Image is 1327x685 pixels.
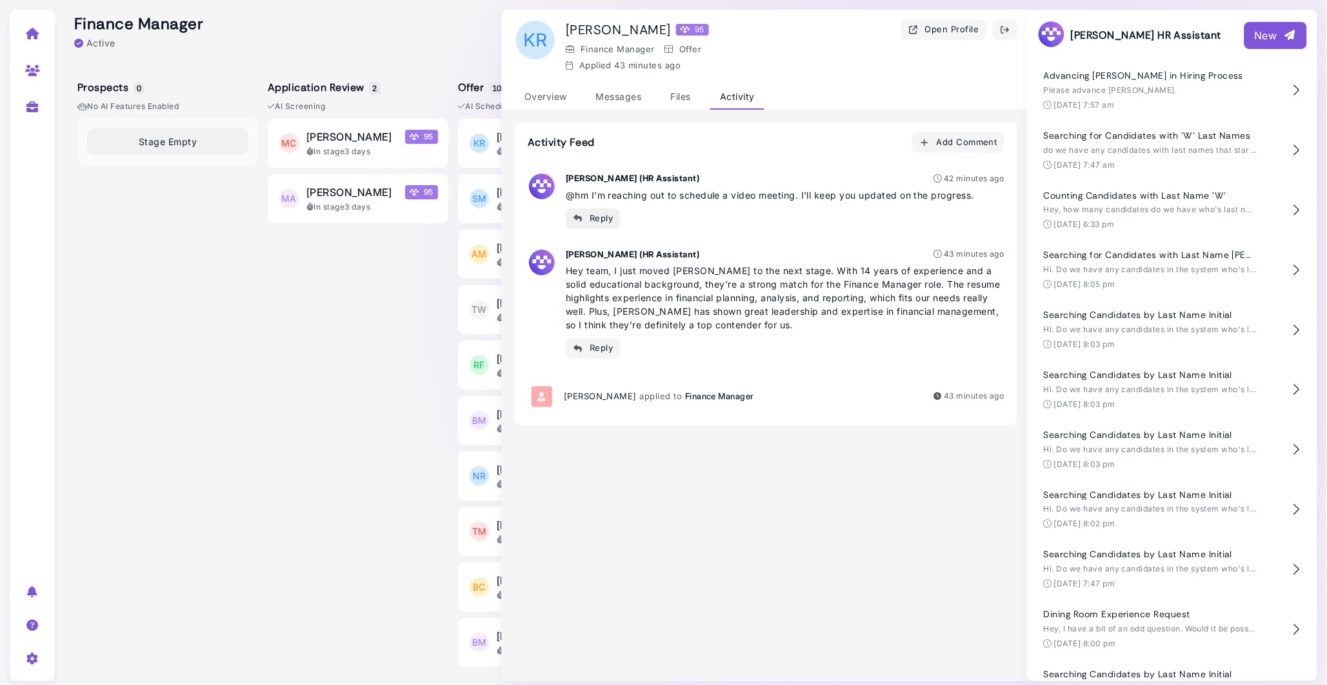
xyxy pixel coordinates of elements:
[306,184,392,200] span: [PERSON_NAME]
[497,201,628,213] div: In stage 53 minutes
[405,130,438,144] span: 95
[405,185,438,199] span: 95
[1037,61,1307,121] button: Advancing [PERSON_NAME] in Hiring Process Please advance [PERSON_NAME]. [DATE] 7:57 am
[1244,22,1307,49] button: New
[528,136,595,148] h3: Activity Feed
[1044,70,1257,81] h4: Advancing [PERSON_NAME] in Hiring Process
[1054,639,1116,648] time: [DATE] 8:00 pm
[640,391,683,401] span: applied to
[944,174,1004,183] time: Sep 12, 2025
[1044,430,1257,441] h4: Searching Candidates by Last Name Initial
[685,391,754,401] strong: Finance Manager
[919,136,997,150] div: Add Comment
[268,101,325,112] span: AI Screening
[1037,240,1307,300] button: Searching for Candidates with Last Name [PERSON_NAME] Hi. Do we have any candidates in the system...
[458,396,639,445] button: BM [PERSON_NAME] Megan Score 90 In stage1 hour
[369,82,380,95] span: 2
[1054,339,1115,349] time: [DATE] 8:03 pm
[497,368,628,379] div: In stage 1 hour
[1037,539,1307,599] button: Searching Candidates by Last Name Initial Hi. Do we have any candidates in the system who's last ...
[489,82,505,95] span: 10
[1044,130,1257,141] h4: Searching for Candidates with 'W' Last Names
[497,534,628,546] div: In stage 3 days
[1044,85,1177,95] span: Please advance [PERSON_NAME].
[573,212,614,225] div: Reply
[1044,609,1257,620] h4: Dining Room Experience Request
[279,189,299,208] span: MA
[497,129,582,144] span: [PERSON_NAME]
[566,249,699,259] strong: [PERSON_NAME] (HR Assistant)
[912,132,1004,153] button: Add Comment
[1044,145,1286,155] span: do we have any candidates with last names that start with W?
[564,391,637,401] span: [PERSON_NAME]
[458,174,639,223] button: SM [PERSON_NAME] Megan Score 90 In stage53 minutes
[1037,480,1307,540] button: Searching Candidates by Last Name Initial Hi. Do we have any candidates in the system who's last ...
[1054,399,1115,409] time: [DATE] 8:03 pm
[586,84,652,110] div: Messages
[664,43,701,56] div: Offer
[74,15,203,34] h2: Finance Manager
[1054,219,1115,229] time: [DATE] 6:33 pm
[1054,459,1115,469] time: [DATE] 8:03 pm
[139,135,197,148] span: Stage Empty
[77,101,179,112] span: No AI Features enabled
[458,285,639,334] button: TW [PERSON_NAME] Megan Score 92 In stage1 hour
[1037,360,1307,420] button: Searching Candidates by Last Name Initial Hi. Do we have any candidates in the system who's last ...
[74,36,115,50] div: Active
[268,119,448,168] button: MC [PERSON_NAME] Megan Score 95 In stage3 days
[470,522,489,541] span: TM
[497,645,628,657] div: In stage 3 days
[1054,100,1115,110] time: [DATE] 7:57 am
[470,466,489,486] span: NR
[573,342,614,355] div: Reply
[497,423,628,435] div: In stage 1 hour
[306,129,392,144] span: [PERSON_NAME]
[1037,20,1221,50] h3: [PERSON_NAME] HR Assistant
[470,134,489,153] span: KR
[458,341,639,390] button: RF [PERSON_NAME] Megan Score 90 In stage1 hour
[470,411,489,430] span: BM
[497,406,582,422] span: [PERSON_NAME]
[497,573,582,588] span: [PERSON_NAME]
[681,25,690,34] img: Megan Score
[497,312,628,324] div: In stage 1 hour
[1054,579,1115,588] time: [DATE] 7:47 pm
[470,189,489,208] span: SM
[268,174,448,223] button: MA [PERSON_NAME] Megan Score 95 In stage3 days
[134,82,145,95] span: 0
[497,295,582,311] span: [PERSON_NAME]
[566,43,655,56] div: Finance Manager
[497,517,582,533] span: [PERSON_NAME]
[1044,370,1257,381] h4: Searching Candidates by Last Name Initial
[458,562,639,611] button: BC [PERSON_NAME] Megan Score 95 In stage3 days
[410,132,419,141] img: Megan Score
[470,633,489,652] span: BM
[1044,310,1257,321] h4: Searching Candidates by Last Name Initial
[497,257,628,268] div: In stage 1 hour
[566,264,1004,332] p: Hey team, I just moved [PERSON_NAME] to the next stage. With 14 years of experience and a solid e...
[470,300,489,319] span: TW
[268,81,379,94] h5: Application Review
[710,84,764,110] div: Activity
[661,84,701,110] div: Files
[306,201,438,213] div: In stage 3 days
[901,19,986,40] button: Open Profile
[1037,599,1307,659] button: Dining Room Experience Request Hey, I have a bit of an odd question. Would it be possible to have...
[458,81,503,94] h5: Offer
[458,230,639,279] button: AM [PERSON_NAME] Megan Score 95 In stage1 hour
[1044,190,1257,201] h4: Counting Candidates with Last Name 'W'
[566,208,621,229] button: Reply
[458,452,639,501] button: NR [PERSON_NAME] Megan Score 70 In stage2 hours
[566,173,699,183] strong: [PERSON_NAME] (HR Assistant)
[1037,181,1307,241] button: Counting Candidates with Last Name 'W' Hey, how many candidates do we have who's last name starts...
[497,351,582,366] span: [PERSON_NAME]
[515,84,577,110] div: Overview
[1037,300,1307,360] button: Searching Candidates by Last Name Initial Hi. Do we have any candidates in the system who's last ...
[458,101,519,112] span: AI Scheduling
[470,577,489,597] span: BC
[306,146,438,157] div: In stage 3 days
[1255,28,1297,43] div: New
[497,628,582,644] span: [PERSON_NAME]
[1044,204,1321,214] span: Hey, how many candidates do we have who's last name starts with W?
[470,355,489,375] span: RF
